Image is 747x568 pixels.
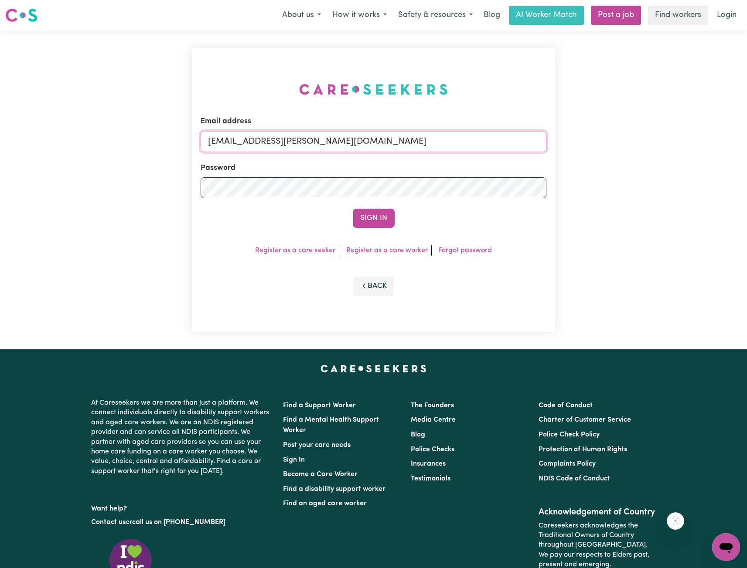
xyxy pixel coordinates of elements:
[283,442,351,449] a: Post your care needs
[712,6,742,25] a: Login
[478,6,505,25] a: Blog
[712,533,740,561] iframe: Button to launch messaging window
[411,475,450,482] a: Testimonials
[283,500,367,507] a: Find an aged care worker
[539,416,631,423] a: Charter of Customer Service
[591,6,641,25] a: Post a job
[283,416,379,434] a: Find a Mental Health Support Worker
[255,247,335,254] a: Register as a care seeker
[439,247,492,254] a: Forgot password
[201,162,235,174] label: Password
[346,247,428,254] a: Register as a care worker
[539,460,596,467] a: Complaints Policy
[132,519,225,526] a: call us on [PHONE_NUMBER]
[201,131,546,152] input: Email address
[539,402,593,409] a: Code of Conduct
[327,6,392,24] button: How it works
[509,6,584,25] a: AI Worker Match
[91,500,273,514] p: Want help?
[91,514,273,531] p: or
[91,395,273,480] p: At Careseekers we are more than just a platform. We connect individuals directly to disability su...
[539,475,610,482] a: NDIS Code of Conduct
[91,519,126,526] a: Contact us
[539,446,627,453] a: Protection of Human Rights
[283,456,305,463] a: Sign In
[321,365,426,372] a: Careseekers home page
[5,5,38,25] a: Careseekers logo
[5,7,38,23] img: Careseekers logo
[5,6,53,13] span: Need any help?
[667,512,684,530] iframe: Close message
[648,6,708,25] a: Find workers
[353,277,395,296] button: Back
[283,471,358,478] a: Become a Care Worker
[411,460,446,467] a: Insurances
[539,431,600,438] a: Police Check Policy
[201,116,251,127] label: Email address
[411,416,456,423] a: Media Centre
[283,402,356,409] a: Find a Support Worker
[539,507,656,517] h2: Acknowledgement of Country
[411,446,454,453] a: Police Checks
[411,402,454,409] a: The Founders
[276,6,327,24] button: About us
[283,486,385,493] a: Find a disability support worker
[353,209,395,228] button: Sign In
[411,431,425,438] a: Blog
[392,6,478,24] button: Safety & resources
